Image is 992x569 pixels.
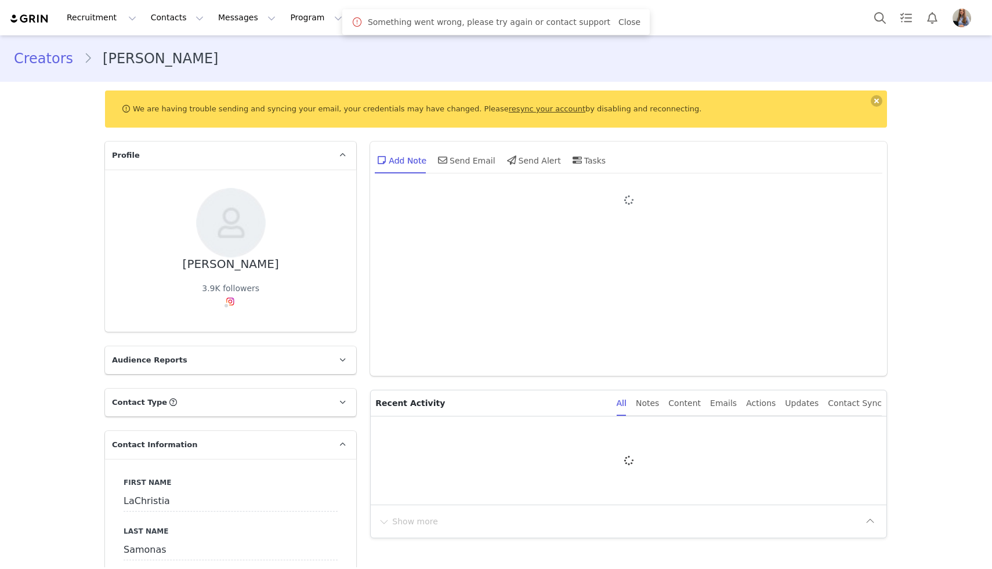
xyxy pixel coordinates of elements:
span: Audience Reports [112,354,187,366]
button: Notifications [919,5,945,31]
button: Reporting [414,5,486,31]
label: Last Name [124,526,338,537]
div: Tasks [570,146,606,174]
span: Contact Information [112,439,197,451]
div: All [617,390,627,416]
div: We are having trouble sending and syncing your email, your credentials may have changed. Please b... [105,90,887,128]
span: Something went wrong, please try again or contact support [368,16,610,28]
div: Contact Sync [828,390,882,416]
a: resync your account [509,104,585,113]
button: Show more [378,512,439,531]
div: Send Alert [505,146,561,174]
img: 8b863d04-2601-4a33-af88-edea3c6f7214--s.jpg [196,188,266,258]
div: 3.9K followers [202,282,259,295]
span: Profile [112,150,140,161]
a: Creators [14,48,84,69]
img: instagram.svg [226,297,235,306]
span: Contact Type [112,397,167,408]
label: First Name [124,477,338,488]
img: grin logo [9,13,50,24]
button: Search [867,5,893,31]
button: Messages [211,5,283,31]
div: Add Note [375,146,426,174]
div: [PERSON_NAME] [183,258,279,271]
div: Notes [636,390,659,416]
div: Content [668,390,701,416]
a: Tasks [893,5,919,31]
button: Program [283,5,349,31]
button: Profile [946,9,983,27]
img: 92166ddb-5109-4bd2-983a-5e74b1951be6.jpg [953,9,971,27]
a: Community [486,5,552,31]
button: Contacts [144,5,211,31]
div: Send Email [436,146,495,174]
a: Close [618,17,640,27]
p: Recent Activity [375,390,607,416]
div: Actions [746,390,776,416]
div: Emails [710,390,737,416]
div: Updates [785,390,819,416]
button: Recruitment [60,5,143,31]
button: Content [350,5,413,31]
